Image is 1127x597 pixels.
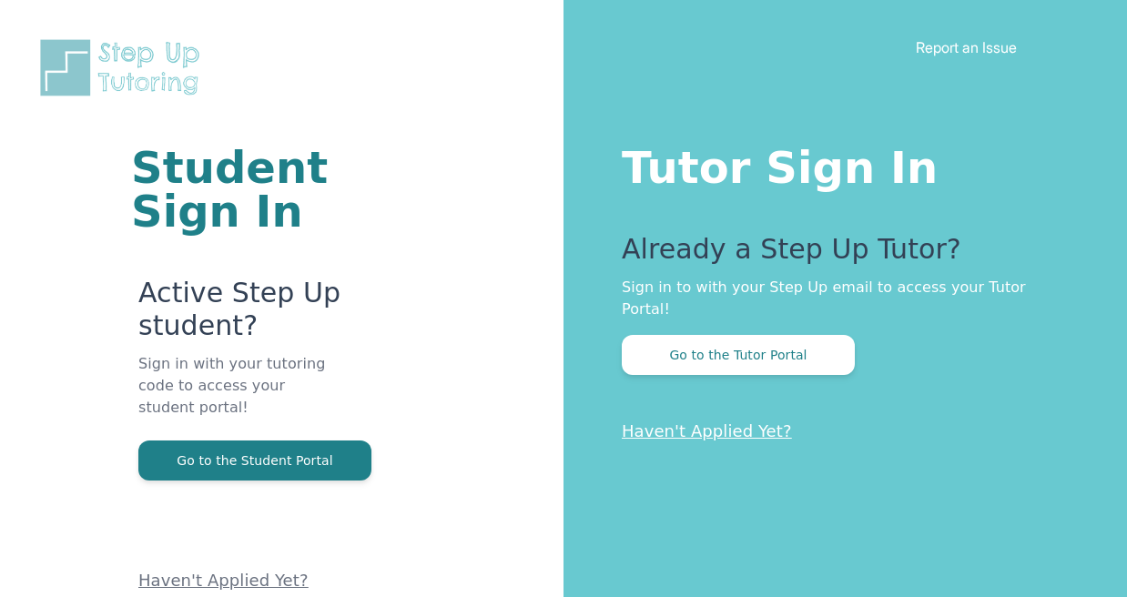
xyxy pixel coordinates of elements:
p: Active Step Up student? [138,277,345,353]
button: Go to the Tutor Portal [622,335,855,375]
h1: Student Sign In [131,146,345,233]
a: Go to the Student Portal [138,451,371,469]
a: Haven't Applied Yet? [622,421,792,440]
img: Step Up Tutoring horizontal logo [36,36,211,99]
p: Sign in to with your Step Up email to access your Tutor Portal! [622,277,1054,320]
button: Go to the Student Portal [138,440,371,481]
a: Go to the Tutor Portal [622,346,855,363]
a: Report an Issue [916,38,1017,56]
a: Haven't Applied Yet? [138,571,309,590]
p: Sign in with your tutoring code to access your student portal! [138,353,345,440]
h1: Tutor Sign In [622,138,1054,189]
p: Already a Step Up Tutor? [622,233,1054,277]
